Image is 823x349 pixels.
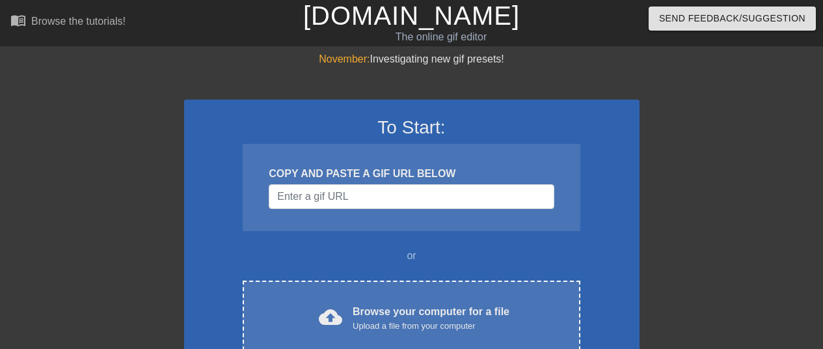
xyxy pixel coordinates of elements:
[659,10,805,27] span: Send Feedback/Suggestion
[201,117,623,139] h3: To Start:
[218,248,606,264] div: or
[319,53,370,64] span: November:
[269,166,554,182] div: COPY AND PASTE A GIF URL BELOW
[31,16,126,27] div: Browse the tutorials!
[353,320,509,333] div: Upload a file from your computer
[184,51,640,67] div: Investigating new gif presets!
[281,29,602,45] div: The online gif editor
[649,7,816,31] button: Send Feedback/Suggestion
[269,184,554,209] input: Username
[303,1,520,30] a: [DOMAIN_NAME]
[10,12,126,33] a: Browse the tutorials!
[10,12,26,28] span: menu_book
[353,304,509,333] div: Browse your computer for a file
[319,305,342,329] span: cloud_upload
